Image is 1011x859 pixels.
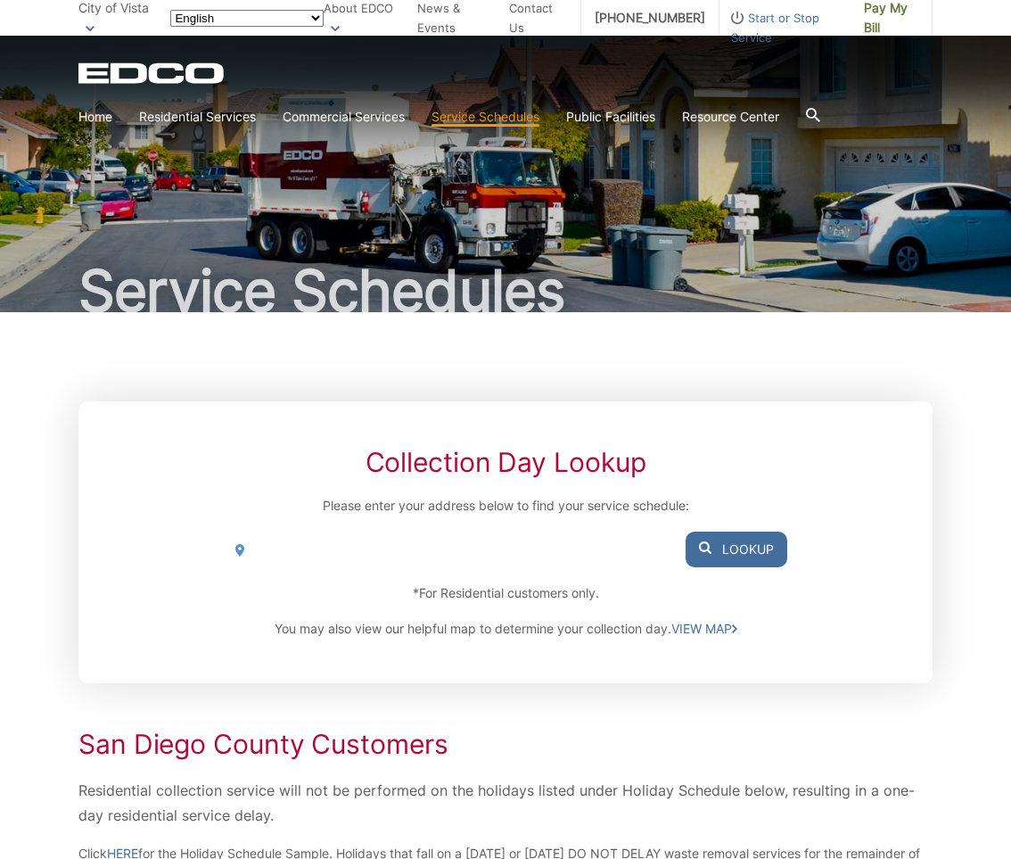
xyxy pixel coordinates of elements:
p: *For Residential customers only. [224,583,787,603]
a: Resource Center [682,107,779,127]
a: Residential Services [139,107,256,127]
a: Home [78,107,112,127]
h2: Collection Day Lookup [224,446,787,478]
button: Lookup [686,532,787,567]
p: You may also view our helpful map to determine your collection day. [224,619,787,639]
a: VIEW MAP [671,619,737,639]
a: Public Facilities [566,107,655,127]
h1: Service Schedules [78,262,933,319]
p: Please enter your address below to find your service schedule: [224,496,787,516]
a: Service Schedules [432,107,539,127]
select: Select a language [170,10,324,27]
h2: San Diego County Customers [78,728,933,760]
p: Residential collection service will not be performed on the holidays listed under Holiday Schedul... [78,778,933,828]
a: EDCD logo. Return to the homepage. [78,62,226,84]
a: Commercial Services [283,107,405,127]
